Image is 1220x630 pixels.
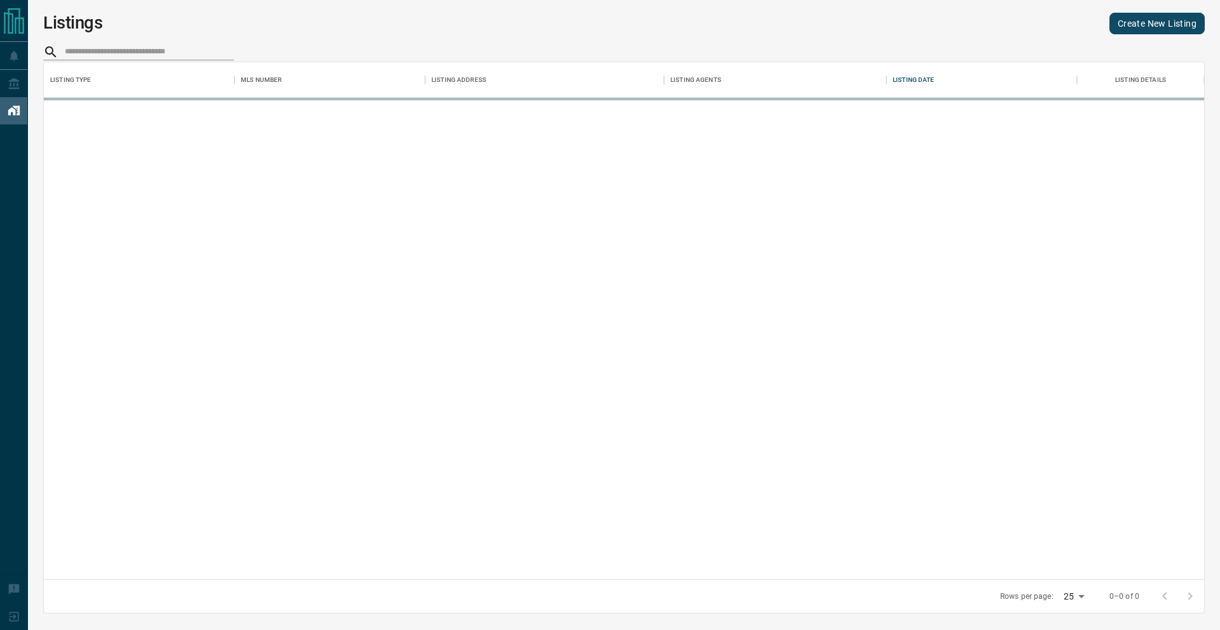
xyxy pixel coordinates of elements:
[1109,591,1139,602] p: 0–0 of 0
[1077,62,1204,98] div: Listing Details
[664,62,886,98] div: Listing Agents
[1115,62,1166,98] div: Listing Details
[241,62,281,98] div: MLS Number
[50,62,91,98] div: Listing Type
[1000,591,1054,602] p: Rows per page:
[44,62,234,98] div: Listing Type
[893,62,935,98] div: Listing Date
[1109,13,1205,34] a: Create New Listing
[43,13,103,33] h1: Listings
[431,62,486,98] div: Listing Address
[234,62,425,98] div: MLS Number
[425,62,664,98] div: Listing Address
[886,62,1077,98] div: Listing Date
[1059,587,1089,606] div: 25
[670,62,721,98] div: Listing Agents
